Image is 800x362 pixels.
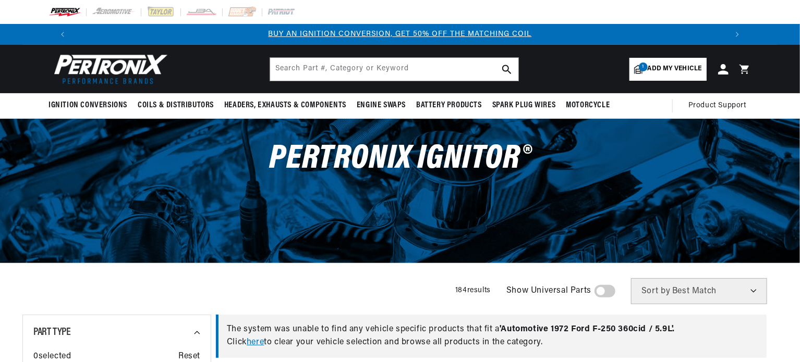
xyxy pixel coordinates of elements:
summary: Ignition Conversions [49,93,132,118]
span: Ignition Conversions [49,100,127,111]
span: Engine Swaps [357,100,406,111]
summary: Battery Products [411,93,487,118]
img: Pertronix [49,51,168,87]
summary: Product Support [688,93,751,118]
a: 1Add my vehicle [629,58,707,81]
select: Sort by [631,278,767,304]
span: 1 [639,63,648,71]
div: The system was unable to find any vehicle specific products that fit a Click to clear your vehicl... [216,315,767,358]
button: Translation missing: en.sections.announcements.next_announcement [727,24,748,45]
button: search button [495,58,518,81]
summary: Engine Swaps [351,93,411,118]
span: Sort by [641,287,670,295]
div: 1 of 3 [73,29,727,40]
span: PerTronix Ignitor® [270,142,531,176]
a: BUY AN IGNITION CONVERSION, GET 50% OFF THE MATCHING COIL [269,30,532,38]
span: Headers, Exhausts & Components [224,100,346,111]
summary: Motorcycle [561,93,615,118]
span: Product Support [688,100,746,111]
summary: Coils & Distributors [132,93,219,118]
span: Spark Plug Wires [492,100,556,111]
span: Coils & Distributors [138,100,214,111]
span: Battery Products [416,100,482,111]
div: Announcement [73,29,727,40]
a: here [247,338,264,346]
span: Show Universal Parts [506,284,591,298]
span: Motorcycle [566,100,610,111]
span: 184 results [455,286,491,294]
summary: Spark Plug Wires [487,93,561,118]
span: ' Automotive 1972 Ford F-250 360cid / 5.9L '. [500,325,675,333]
button: Translation missing: en.sections.announcements.previous_announcement [52,24,73,45]
summary: Headers, Exhausts & Components [219,93,351,118]
span: Part Type [33,327,70,338]
input: Search Part #, Category or Keyword [270,58,518,81]
slideshow-component: Translation missing: en.sections.announcements.announcement_bar [22,24,778,45]
span: Add my vehicle [648,64,702,74]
